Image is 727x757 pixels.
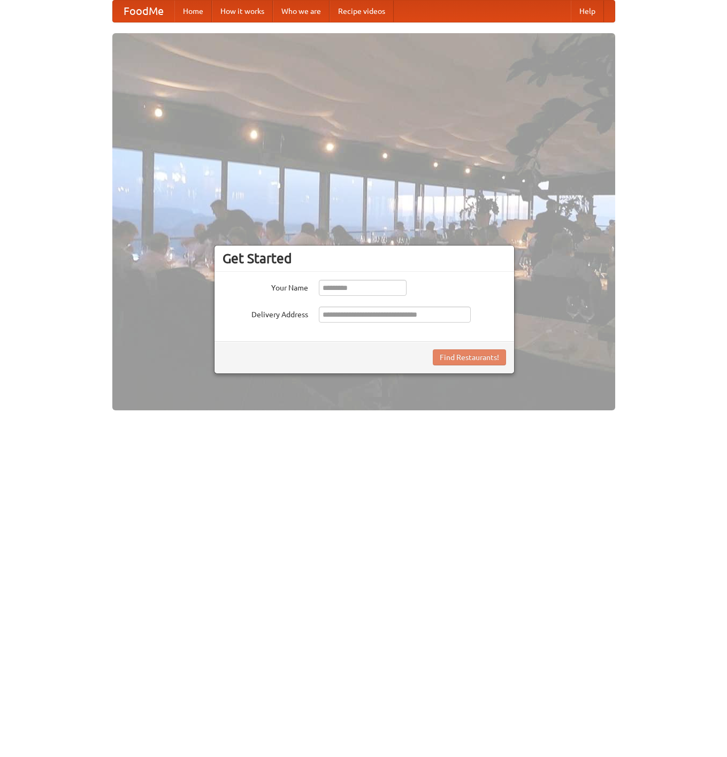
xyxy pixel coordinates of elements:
[223,307,308,320] label: Delivery Address
[571,1,604,22] a: Help
[212,1,273,22] a: How it works
[273,1,330,22] a: Who we are
[223,250,506,266] h3: Get Started
[330,1,394,22] a: Recipe videos
[433,349,506,365] button: Find Restaurants!
[223,280,308,293] label: Your Name
[113,1,174,22] a: FoodMe
[174,1,212,22] a: Home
